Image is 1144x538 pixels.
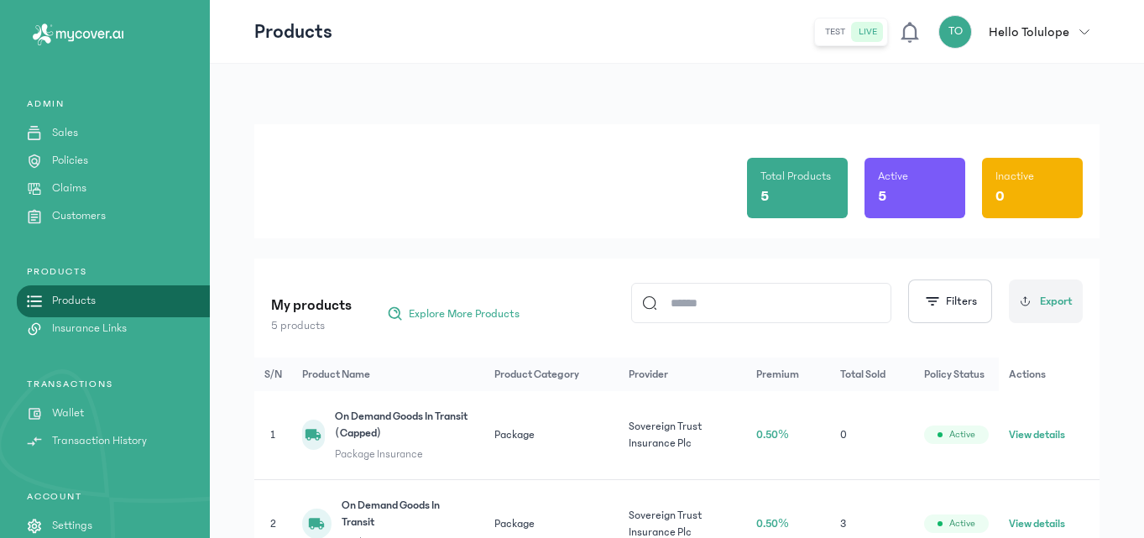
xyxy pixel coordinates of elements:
p: Total Products [760,168,831,185]
th: Premium [746,358,830,391]
span: Active [949,428,975,441]
p: My products [271,294,352,317]
td: Package [484,391,619,479]
button: live [852,22,884,42]
p: 5 [878,185,886,208]
span: 3 [840,518,846,530]
th: Policy Status [914,358,999,391]
p: Transaction History [52,432,147,450]
p: Active [878,168,908,185]
button: View details [1009,426,1065,443]
span: 1 [270,429,275,441]
button: test [818,22,852,42]
p: Wallet [52,405,84,422]
button: Filters [908,279,992,323]
p: Settings [52,517,92,535]
span: Explore More Products [409,306,520,322]
span: 0.50% [756,518,789,530]
button: View details [1009,515,1065,532]
span: Export [1040,293,1073,311]
p: 5 [760,185,769,208]
p: 5 products [271,317,352,334]
th: Product Category [484,358,619,391]
span: Active [949,517,975,530]
th: S/N [254,358,292,391]
th: Product Name [292,358,484,391]
span: On Demand Goods In Transit [342,497,473,531]
button: Explore More Products [379,300,528,327]
th: Provider [619,358,746,391]
p: Products [52,292,96,310]
th: Actions [999,358,1100,391]
td: Sovereign Trust Insurance Plc [619,391,746,479]
span: Package Insurance [335,446,474,462]
p: Hello Tolulope [989,22,1069,42]
button: Export [1009,279,1083,323]
span: 2 [270,518,276,530]
span: On Demand Goods In Transit (Capped) [335,408,474,442]
p: 0 [995,185,1005,208]
p: Customers [52,207,106,225]
p: Claims [52,180,86,197]
p: Insurance Links [52,320,127,337]
span: 0 [840,429,847,441]
p: Products [254,18,332,45]
p: Sales [52,124,78,142]
div: TO [938,15,972,49]
th: Total Sold [830,358,914,391]
span: 0.50% [756,429,789,441]
p: Policies [52,152,88,170]
p: Inactive [995,168,1034,185]
button: TOHello Tolulope [938,15,1100,49]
